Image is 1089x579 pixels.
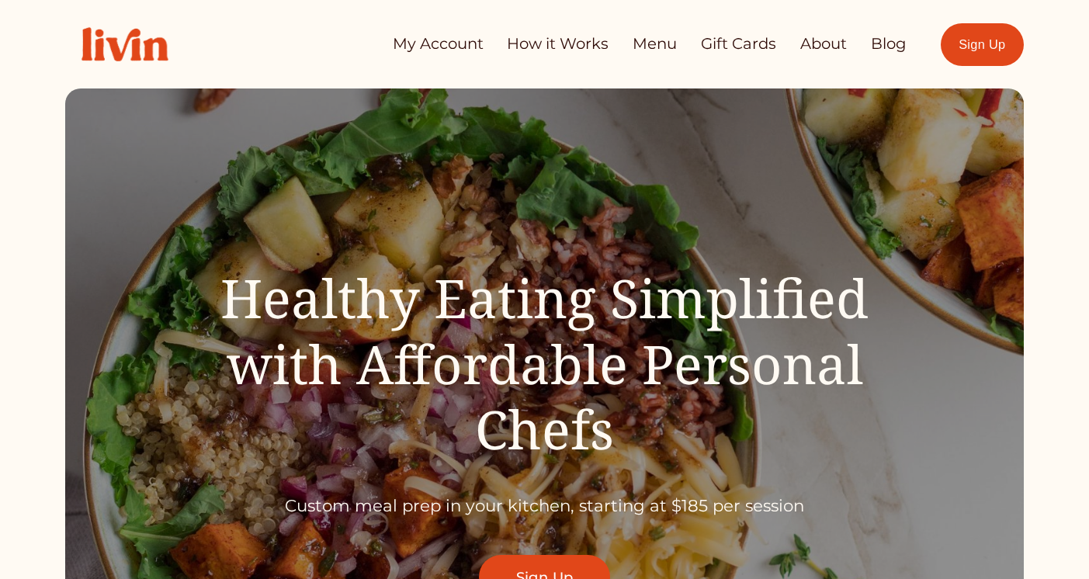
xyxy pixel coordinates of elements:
span: Custom meal prep in your kitchen, starting at $185 per session [285,495,804,515]
a: How it Works [507,29,609,59]
img: Livin [65,11,185,78]
a: My Account [393,29,484,59]
a: Sign Up [941,23,1024,66]
a: About [800,29,847,59]
span: Healthy Eating Simplified with Affordable Personal Chefs [220,262,883,465]
a: Menu [633,29,677,59]
a: Gift Cards [701,29,776,59]
a: Blog [871,29,906,59]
